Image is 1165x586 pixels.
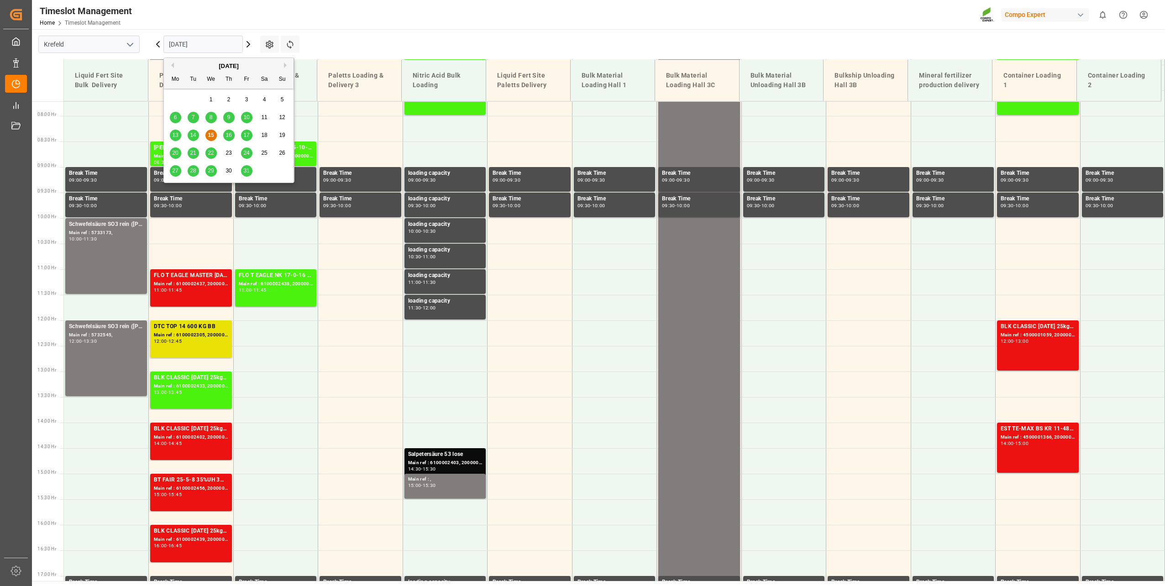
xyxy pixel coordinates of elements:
[1015,339,1029,343] div: 13:00
[1001,194,1075,204] div: Break Time
[154,424,228,434] div: BLK CLASSIC [DATE] 25kg(x40)D,EN,PL,FNLFLO T PERM [DATE] 25kg (x40) INTFLO T NK 14-0-19 25kg (x40...
[243,114,249,120] span: 10
[677,178,690,182] div: 09:30
[223,112,235,123] div: Choose Thursday, October 9th, 2025
[507,204,520,208] div: 10:00
[915,67,985,94] div: Mineral fertilizer production delivery
[71,67,141,94] div: Liquid Fert Site Bulk Delivery
[421,467,422,471] div: -
[37,188,56,194] span: 09:30 Hr
[261,150,267,156] span: 25
[408,220,483,229] div: loading capacity
[223,94,235,105] div: Choose Thursday, October 2nd, 2025
[241,147,252,159] div: Choose Friday, October 24th, 2025
[227,114,231,120] span: 9
[37,444,56,449] span: 14:30 Hr
[172,132,178,138] span: 13
[188,74,199,85] div: Tu
[154,476,228,485] div: BT FAIR 25-5-8 35%UH 3M 25kg (x40) INTHAK Grün 20-5-10-2 25kg (x48) INT spPALTPL N 12-4-6 25kg (x...
[69,169,143,178] div: Break Time
[239,280,313,288] div: Main ref : 6100002438, 2000002049
[1014,339,1015,343] div: -
[37,495,56,500] span: 15:30 Hr
[831,204,845,208] div: 09:30
[154,143,228,152] div: [PERSON_NAME] [DATE] 25kg (x48) INT spPALBKR FLUID ([DATE]) 10L (x60) DE,ENHAK Rot [DATE](4) 25kg...
[69,204,82,208] div: 09:30
[69,331,143,339] div: Main ref : 5732545,
[916,204,929,208] div: 09:30
[1014,441,1015,445] div: -
[226,150,231,156] span: 23
[408,246,483,255] div: loading capacity
[1100,178,1113,182] div: 09:30
[421,229,422,233] div: -
[279,114,285,120] span: 12
[1092,5,1113,25] button: show 0 new notifications
[578,67,647,94] div: Bulk Material Loading Hall 1
[154,322,228,331] div: DTC TOP 14 600 KG BB
[845,204,846,208] div: -
[1086,194,1160,204] div: Break Time
[408,450,483,459] div: Salpetersäure 53 lose
[408,204,421,208] div: 09:30
[205,165,217,177] div: Choose Wednesday, October 29th, 2025
[192,114,195,120] span: 7
[82,204,84,208] div: -
[208,132,214,138] span: 15
[662,169,736,178] div: Break Time
[277,147,288,159] div: Choose Sunday, October 26th, 2025
[1014,178,1015,182] div: -
[747,178,760,182] div: 09:00
[1086,204,1099,208] div: 09:30
[845,178,846,182] div: -
[163,36,243,53] input: DD.MM.YYYY
[167,339,168,343] div: -
[37,265,56,270] span: 11:00 Hr
[325,67,394,94] div: Paletts Loading & Delivery 3
[170,130,181,141] div: Choose Monday, October 13th, 2025
[188,112,199,123] div: Choose Tuesday, October 7th, 2025
[408,255,421,259] div: 10:30
[423,280,436,284] div: 11:30
[170,112,181,123] div: Choose Monday, October 6th, 2025
[408,459,483,467] div: Main ref : 6100002403, 2000002022
[423,255,436,259] div: 11:00
[760,178,761,182] div: -
[408,483,421,487] div: 15:00
[577,169,652,178] div: Break Time
[423,178,436,182] div: 09:30
[662,204,675,208] div: 09:30
[84,178,97,182] div: 09:30
[167,390,168,394] div: -
[223,74,235,85] div: Th
[190,167,196,174] span: 28
[259,112,270,123] div: Choose Saturday, October 11th, 2025
[675,204,677,208] div: -
[1001,434,1075,441] div: Main ref : 4500001366, 2000001632
[916,169,991,178] div: Break Time
[916,194,991,204] div: Break Time
[1015,204,1029,208] div: 10:00
[241,112,252,123] div: Choose Friday, October 10th, 2025
[69,322,143,331] div: Schwefelsäure SO3 rein ([PERSON_NAME]);Schwefelsäure SO3 rein (HG-Standard)
[1001,339,1014,343] div: 12:00
[84,339,97,343] div: 13:30
[239,271,313,280] div: FLO T EAGLE NK 17-0-16 25kg (x40) INTKGA 0-0-28 25kg (x40) INTFTL S NK 8-0-24 25kg (x40) INTENF H...
[154,536,228,544] div: Main ref : 6100002439, 2000001644
[846,178,859,182] div: 09:30
[37,163,56,168] span: 09:00 Hr
[281,96,284,103] span: 5
[188,147,199,159] div: Choose Tuesday, October 21st, 2025
[409,67,478,94] div: Nitric Acid Bulk Loading
[154,271,228,280] div: FLO T EAGLE MASTER [DATE] 25kg(x40) INTFTL S NK 8-0-24 25kg (x40) INTKGA 0-0-28 25kg (x40) INTFLO...
[577,178,591,182] div: 09:00
[1001,8,1089,21] div: Compo Expert
[223,165,235,177] div: Choose Thursday, October 30th, 2025
[170,165,181,177] div: Choose Monday, October 27th, 2025
[493,204,506,208] div: 09:30
[154,194,228,204] div: Break Time
[929,178,930,182] div: -
[37,137,56,142] span: 08:30 Hr
[284,63,289,68] button: Next Month
[1100,204,1113,208] div: 10:00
